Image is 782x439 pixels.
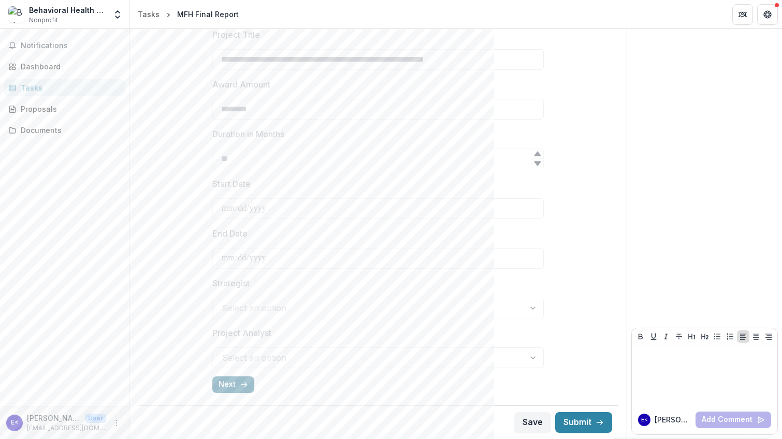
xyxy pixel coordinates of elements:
button: Heading 2 [699,330,711,343]
a: Proposals [4,100,125,118]
p: Award Amount [212,78,270,91]
button: Strike [673,330,685,343]
button: Bullet List [711,330,723,343]
button: Open entity switcher [110,4,125,25]
button: Italicize [660,330,672,343]
p: [PERSON_NAME] [655,414,691,425]
img: Behavioral Health Network of Greater St. Louis [8,6,25,23]
a: Tasks [134,7,164,22]
button: Save [514,412,551,433]
button: Get Help [757,4,778,25]
div: Elizabeth Gebhart <egebhart@bhnstl.org> [641,417,648,422]
button: Add Comment [696,412,771,428]
div: Tasks [21,82,117,93]
p: Duration in Months [212,128,284,140]
a: Dashboard [4,58,125,75]
button: Partners [732,4,753,25]
button: Ordered List [724,330,736,343]
span: Nonprofit [29,16,58,25]
button: Underline [647,330,660,343]
p: Project Analyst [212,327,271,339]
p: Project Title [212,28,260,41]
a: Tasks [4,79,125,96]
button: Align Right [762,330,775,343]
button: Align Center [750,330,762,343]
div: Dashboard [21,61,117,72]
button: Bold [634,330,647,343]
div: Proposals [21,104,117,114]
p: [EMAIL_ADDRESS][DOMAIN_NAME] [27,423,106,433]
p: Strategist [212,277,250,289]
div: Elizabeth Gebhart <egebhart@bhnstl.org> [11,419,19,426]
button: Next [212,376,254,393]
a: Documents [4,122,125,139]
button: Submit [555,412,612,433]
div: Documents [21,125,117,136]
p: [PERSON_NAME] <[EMAIL_ADDRESS][DOMAIN_NAME]> [27,413,81,423]
nav: breadcrumb [134,7,243,22]
p: End Date [212,227,248,240]
div: Behavioral Health Network of [GEOGRAPHIC_DATA][PERSON_NAME] [29,5,106,16]
button: Notifications [4,37,125,54]
div: MFH Final Report [177,9,239,20]
button: More [110,417,123,429]
div: Tasks [138,9,160,20]
span: Notifications [21,41,121,50]
button: Align Left [737,330,749,343]
p: User [85,414,106,423]
button: Heading 1 [686,330,698,343]
p: Start Date [212,178,251,190]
